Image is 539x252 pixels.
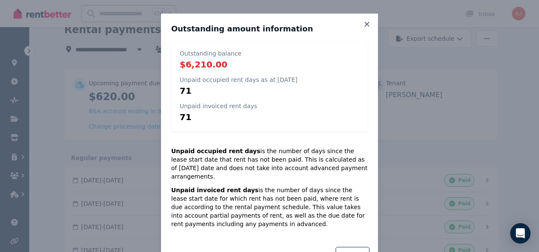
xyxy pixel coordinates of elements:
strong: Unpaid invoiced rent days [171,187,258,193]
p: is the number of days since the lease start date that rent has not been paid. This is calculated ... [171,147,368,181]
div: Open Intercom Messenger [510,223,531,244]
p: Unpaid invoiced rent days [180,102,257,110]
h3: Outstanding amount information [171,24,368,34]
p: Outstanding balance [180,49,242,58]
strong: Unpaid occupied rent days [171,148,260,154]
p: $6,210.00 [180,59,242,70]
p: Unpaid occupied rent days as at [DATE] [180,76,297,84]
p: 71 [180,111,257,123]
p: is the number of days since the lease start date for which rent has not been paid, where rent is ... [171,186,368,228]
p: 71 [180,85,297,97]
